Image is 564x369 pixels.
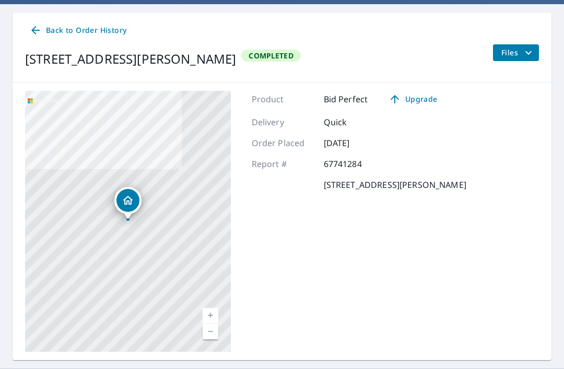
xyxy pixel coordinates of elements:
[25,50,236,68] div: [STREET_ADDRESS][PERSON_NAME]
[252,137,314,149] p: Order Placed
[324,116,386,128] p: Quick
[242,51,299,61] span: Completed
[252,116,314,128] p: Delivery
[386,93,439,105] span: Upgrade
[203,324,218,339] a: Current Level 17, Zoom Out
[29,24,126,37] span: Back to Order History
[25,21,131,40] a: Back to Order History
[492,44,539,61] button: filesDropdownBtn-67741284
[324,178,466,191] p: [STREET_ADDRESS][PERSON_NAME]
[380,91,445,108] a: Upgrade
[114,187,142,219] div: Dropped pin, building 1, Residential property, 2655 Hackney Rd Weston, FL 33331
[252,93,314,105] p: Product
[203,308,218,324] a: Current Level 17, Zoom In
[324,93,368,105] p: Bid Perfect
[501,46,535,59] span: Files
[324,158,386,170] p: 67741284
[252,158,314,170] p: Report #
[324,137,386,149] p: [DATE]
